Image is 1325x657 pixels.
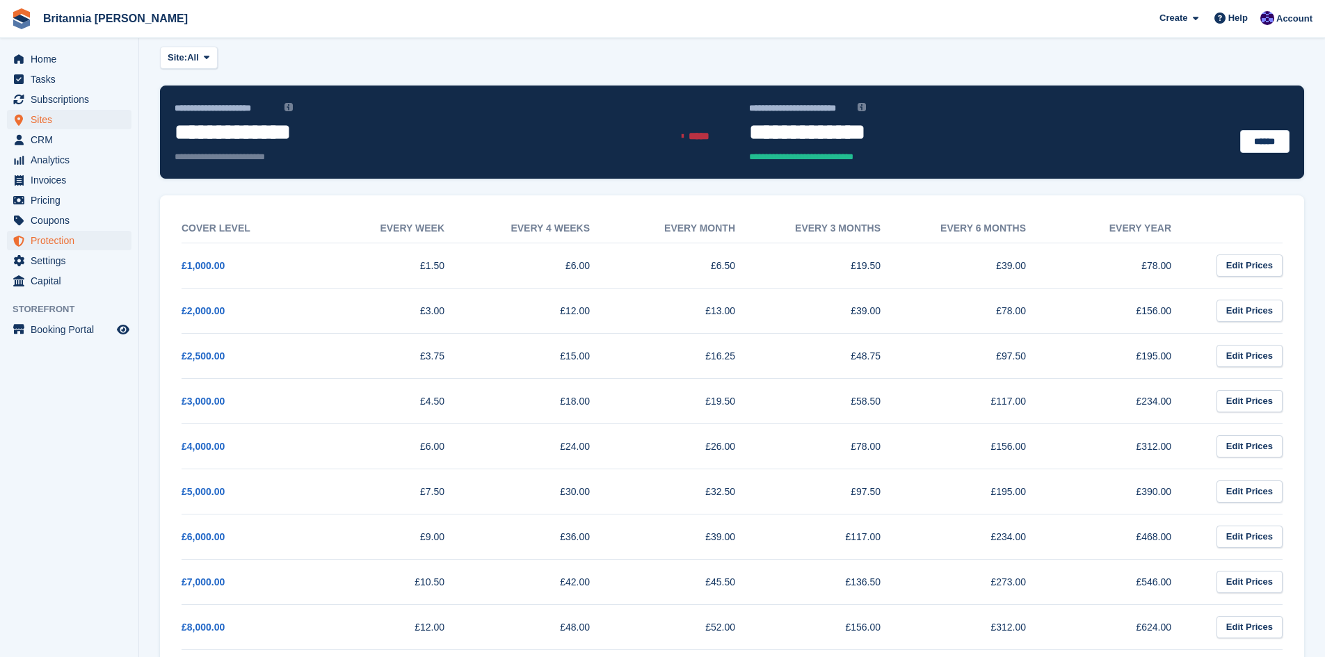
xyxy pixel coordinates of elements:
td: £4.50 [327,378,472,423]
a: Britannia [PERSON_NAME] [38,7,193,30]
button: Site: All [160,47,218,70]
td: £78.00 [908,288,1054,333]
a: Edit Prices [1216,616,1283,639]
td: £42.00 [472,559,618,604]
td: £48.00 [472,604,618,649]
td: £26.00 [618,423,763,469]
td: £234.00 [1054,378,1199,423]
td: £97.50 [908,333,1054,378]
td: £312.00 [908,604,1054,649]
td: £78.00 [1054,243,1199,288]
a: menu [7,90,131,109]
a: menu [7,251,131,270]
span: Create [1159,11,1187,25]
td: £9.00 [327,514,472,559]
td: £156.00 [763,604,908,649]
td: £32.50 [618,469,763,514]
th: Every 6 months [908,214,1054,243]
td: £546.00 [1054,559,1199,604]
td: £6.50 [618,243,763,288]
a: menu [7,190,131,210]
span: Coupons [31,211,114,230]
a: Edit Prices [1216,254,1283,277]
a: £7,000.00 [182,576,225,587]
a: £4,000.00 [182,441,225,452]
span: All [187,51,199,65]
span: Subscriptions [31,90,114,109]
td: £624.00 [1054,604,1199,649]
td: £390.00 [1054,469,1199,514]
span: Tasks [31,70,114,89]
a: £8,000.00 [182,622,225,633]
a: £5,000.00 [182,486,225,497]
span: Site: [168,51,187,65]
a: £2,000.00 [182,305,225,316]
a: menu [7,150,131,170]
img: icon-info-grey-7440780725fd019a000dd9b08b2336e03edf1995a4989e88bcd33f0948082b44.svg [858,103,866,111]
th: Every month [618,214,763,243]
td: £48.75 [763,333,908,378]
td: £16.25 [618,333,763,378]
span: Storefront [13,302,138,316]
a: menu [7,231,131,250]
a: £3,000.00 [182,396,225,407]
td: £195.00 [1054,333,1199,378]
td: £39.00 [618,514,763,559]
a: menu [7,320,131,339]
td: £156.00 [908,423,1054,469]
a: menu [7,211,131,230]
span: Booking Portal [31,320,114,339]
td: £234.00 [908,514,1054,559]
td: £12.00 [472,288,618,333]
span: Pricing [31,190,114,210]
td: £156.00 [1054,288,1199,333]
td: £19.50 [618,378,763,423]
td: £3.75 [327,333,472,378]
td: £136.50 [763,559,908,604]
a: menu [7,70,131,89]
a: £6,000.00 [182,531,225,542]
span: Sites [31,110,114,129]
th: Every year [1054,214,1199,243]
a: menu [7,110,131,129]
span: Protection [31,231,114,250]
td: £13.00 [618,288,763,333]
a: menu [7,271,131,291]
td: £39.00 [908,243,1054,288]
a: Preview store [115,321,131,338]
a: menu [7,130,131,149]
a: Edit Prices [1216,345,1283,368]
td: £30.00 [472,469,618,514]
td: £45.50 [618,559,763,604]
td: £15.00 [472,333,618,378]
span: Account [1276,12,1312,26]
a: £1,000.00 [182,260,225,271]
img: icon-info-grey-7440780725fd019a000dd9b08b2336e03edf1995a4989e88bcd33f0948082b44.svg [284,103,293,111]
span: CRM [31,130,114,149]
td: £117.00 [763,514,908,559]
td: £312.00 [1054,423,1199,469]
td: £1.50 [327,243,472,288]
span: Analytics [31,150,114,170]
a: menu [7,49,131,69]
img: Tina Tyson [1260,11,1274,25]
td: £18.00 [472,378,618,423]
a: Edit Prices [1216,390,1283,413]
th: Cover Level [182,214,327,243]
td: £52.00 [618,604,763,649]
a: Edit Prices [1216,526,1283,549]
td: £117.00 [908,378,1054,423]
td: £39.00 [763,288,908,333]
td: £24.00 [472,423,618,469]
span: Settings [31,251,114,270]
span: Capital [31,271,114,291]
td: £6.00 [327,423,472,469]
a: Edit Prices [1216,435,1283,458]
td: £10.50 [327,559,472,604]
td: £78.00 [763,423,908,469]
td: £3.00 [327,288,472,333]
td: £468.00 [1054,514,1199,559]
td: £6.00 [472,243,618,288]
td: £36.00 [472,514,618,559]
td: £19.50 [763,243,908,288]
